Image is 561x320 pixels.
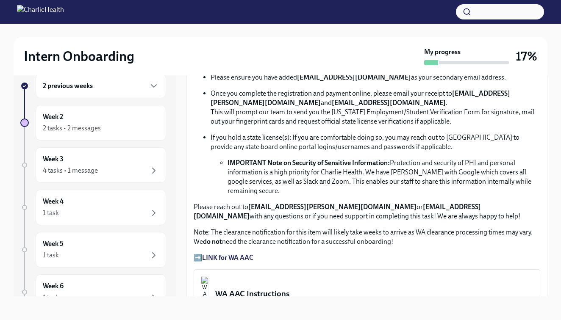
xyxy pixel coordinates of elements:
[43,293,59,302] div: 1 task
[20,274,166,310] a: Week 61 task
[211,73,540,82] p: Please ensure you have added as your secondary email address.
[194,202,540,221] p: Please reach out to or with any questions or if you need support in completing this task! We are ...
[194,253,540,262] p: ➡️
[43,166,98,175] div: 4 tasks • 1 message
[248,203,417,211] strong: [EMAIL_ADDRESS][PERSON_NAME][DOMAIN_NAME]
[20,147,166,183] a: Week 34 tasks • 1 message
[43,154,64,164] h6: Week 3
[215,288,533,299] div: WA AAC Instructions
[211,89,540,126] p: Once you complete the registration and payment online, please email your receipt to and . This wi...
[20,105,166,141] a: Week 22 tasks • 2 messages
[194,228,540,246] p: Note: The clearance notification for this item will likely take weeks to arrive as WA clearance p...
[20,190,166,225] a: Week 41 task
[211,133,540,152] p: If you hold a state license(s): If you are comfortable doing so, you may reach out to [GEOGRAPHIC...
[211,89,510,107] strong: [EMAIL_ADDRESS][PERSON_NAME][DOMAIN_NAME]
[43,124,101,133] div: 2 tasks • 2 messages
[297,73,411,81] strong: [EMAIL_ADDRESS][DOMAIN_NAME]
[228,159,390,167] strong: IMPORTANT Note on Security of Sensitive Information:
[17,5,64,19] img: CharlieHealth
[24,48,134,65] h2: Intern Onboarding
[516,49,537,64] h3: 17%
[43,251,59,260] div: 1 task
[43,281,64,291] h6: Week 6
[43,112,63,121] h6: Week 2
[43,239,64,248] h6: Week 5
[43,197,64,206] h6: Week 4
[332,99,446,107] strong: [EMAIL_ADDRESS][DOMAIN_NAME]
[36,74,166,98] div: 2 previous weeks
[20,232,166,268] a: Week 51 task
[202,254,253,262] a: LINK for WA AAC
[228,158,540,196] li: Protection and security of PHI and personal information is a high priority for Charlie Health. We...
[43,208,59,218] div: 1 task
[203,237,222,246] strong: do not
[424,47,461,57] strong: My progress
[43,81,93,91] h6: 2 previous weeks
[194,203,481,220] strong: [EMAIL_ADDRESS][DOMAIN_NAME]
